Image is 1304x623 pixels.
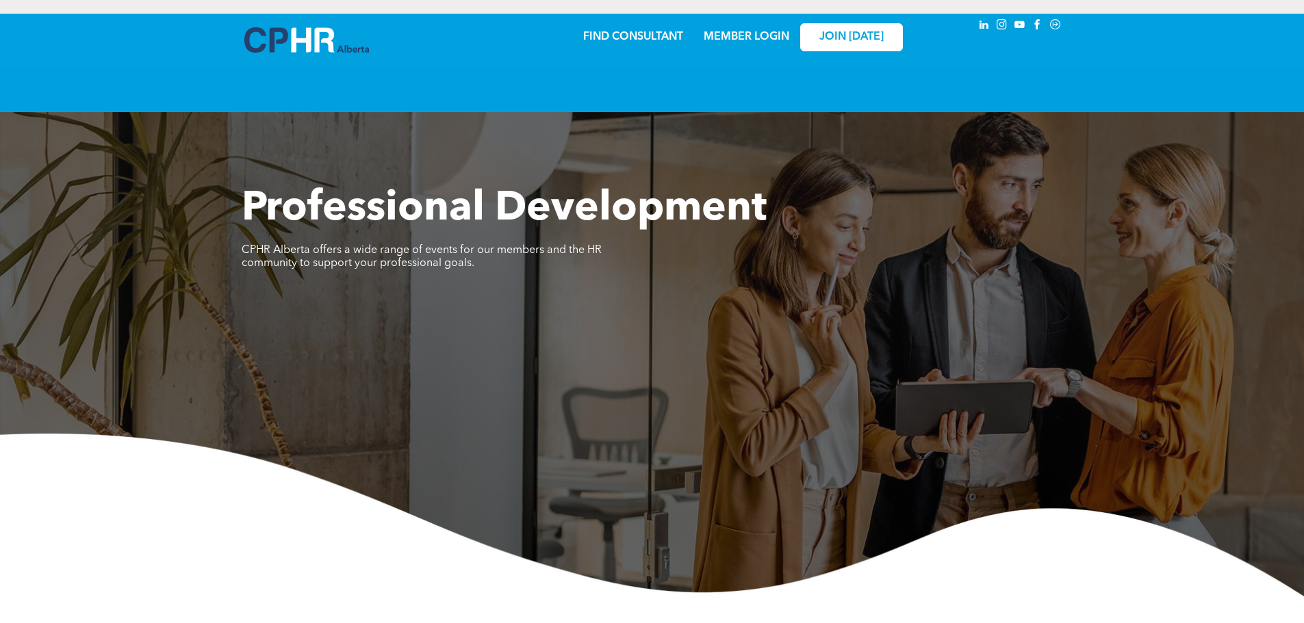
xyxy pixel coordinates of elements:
[1030,17,1045,36] a: facebook
[1012,17,1027,36] a: youtube
[242,245,602,269] span: CPHR Alberta offers a wide range of events for our members and the HR community to support your p...
[977,17,992,36] a: linkedin
[583,31,683,42] a: FIND CONSULTANT
[1048,17,1063,36] a: Social network
[242,189,767,230] span: Professional Development
[704,31,789,42] a: MEMBER LOGIN
[995,17,1010,36] a: instagram
[819,31,884,44] span: JOIN [DATE]
[800,23,903,51] a: JOIN [DATE]
[244,27,369,53] img: A blue and white logo for cp alberta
